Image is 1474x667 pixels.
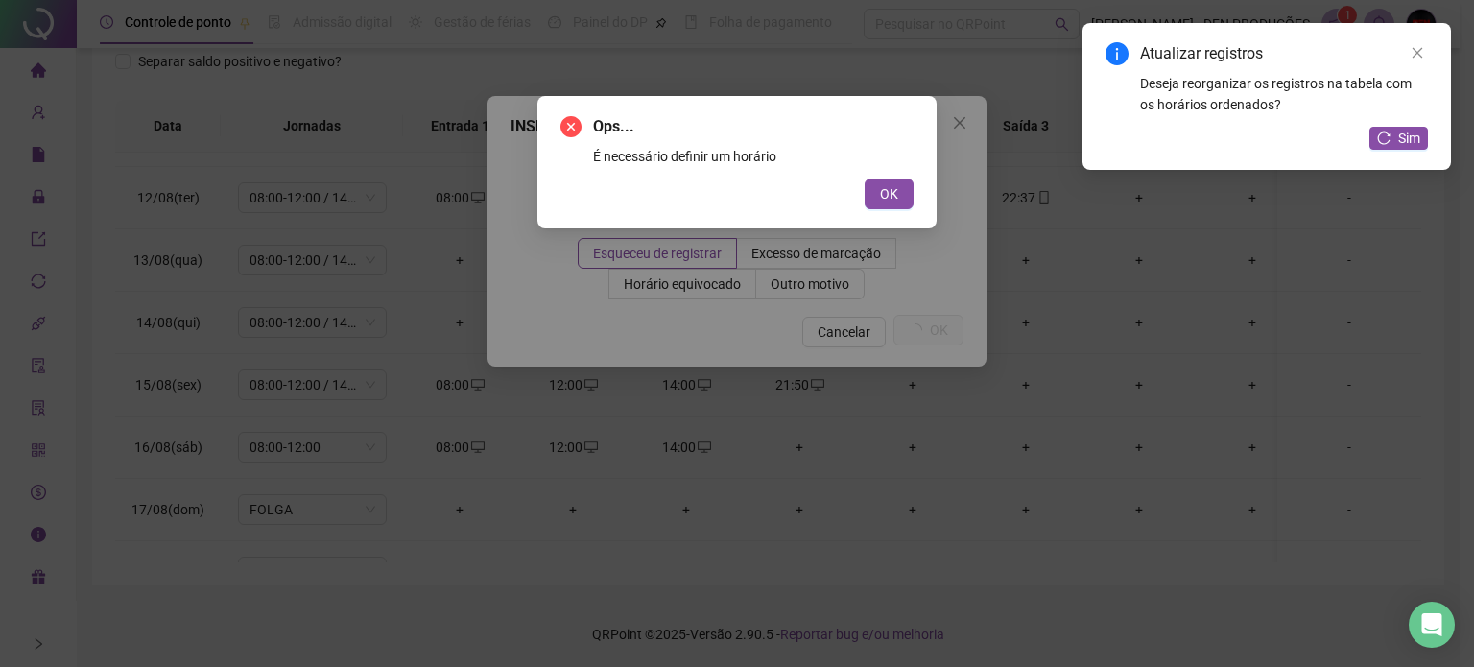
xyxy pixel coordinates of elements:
[1369,127,1428,150] button: Sim
[1140,42,1428,65] div: Atualizar registros
[1140,73,1428,115] div: Deseja reorganizar os registros na tabela com os horários ordenados?
[593,146,914,167] div: É necessário definir um horário
[865,179,914,209] button: OK
[1398,128,1420,149] span: Sim
[560,116,582,137] span: close-circle
[1377,131,1391,145] span: reload
[593,115,914,138] span: Ops...
[1105,42,1129,65] span: info-circle
[1407,42,1428,63] a: Close
[1409,602,1455,648] div: Open Intercom Messenger
[1411,46,1424,60] span: close
[880,183,898,204] span: OK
